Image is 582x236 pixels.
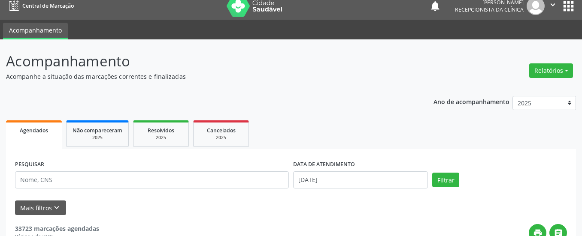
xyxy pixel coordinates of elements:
strong: 33723 marcações agendadas [15,224,99,233]
input: Nome, CNS [15,171,289,188]
p: Ano de acompanhamento [433,96,509,107]
i: keyboard_arrow_down [52,203,61,212]
button: Filtrar [432,173,459,187]
span: Não compareceram [73,127,122,134]
input: Selecione um intervalo [293,171,428,188]
span: Recepcionista da clínica [455,6,524,13]
div: 2025 [139,134,182,141]
p: Acompanhamento [6,51,405,72]
span: Agendados [20,127,48,134]
button: Mais filtroskeyboard_arrow_down [15,200,66,215]
label: DATA DE ATENDIMENTO [293,158,355,171]
span: Central de Marcação [22,2,74,9]
label: PESQUISAR [15,158,44,171]
div: 2025 [200,134,242,141]
div: 2025 [73,134,122,141]
p: Acompanhe a situação das marcações correntes e finalizadas [6,72,405,81]
button: Relatórios [529,63,573,78]
a: Acompanhamento [3,23,68,39]
span: Cancelados [207,127,236,134]
span: Resolvidos [148,127,174,134]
